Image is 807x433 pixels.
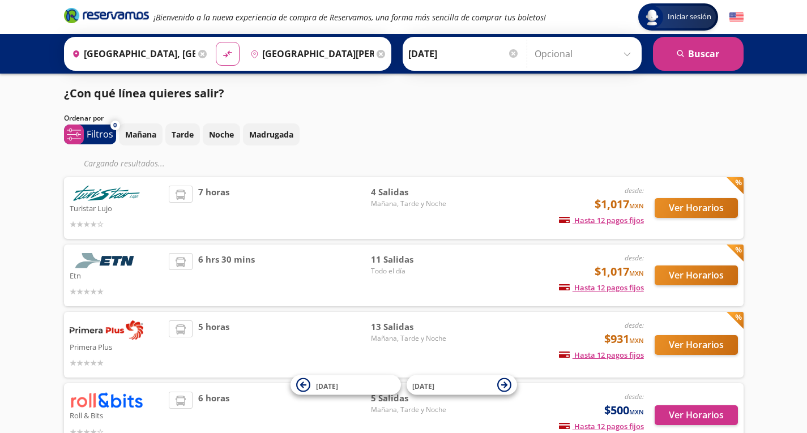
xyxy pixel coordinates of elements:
span: Hasta 12 pagos fijos [559,350,644,360]
button: Tarde [165,123,200,145]
a: Brand Logo [64,7,149,27]
p: Turistar Lujo [70,201,164,215]
span: $500 [604,402,644,419]
p: Noche [209,128,234,140]
em: desde: [625,320,644,330]
span: [DATE] [316,381,338,391]
span: $1,017 [595,196,644,213]
em: desde: [625,186,644,195]
button: [DATE] [407,375,517,395]
em: desde: [625,392,644,401]
p: Filtros [87,127,113,141]
button: Buscar [653,37,744,71]
button: Mañana [119,123,163,145]
em: Cargando resultados ... [84,158,165,169]
span: 6 hrs 30 mins [198,253,255,298]
span: $1,017 [595,263,644,280]
span: Mañana, Tarde y Noche [371,405,450,415]
p: Etn [70,268,164,282]
input: Elegir Fecha [408,40,519,68]
span: Mañana, Tarde y Noche [371,333,450,344]
span: 5 Salidas [371,392,450,405]
span: 5 horas [198,320,229,369]
small: MXN [629,408,644,416]
button: Ver Horarios [655,405,738,425]
span: Mañana, Tarde y Noche [371,199,450,209]
button: English [729,10,744,24]
input: Buscar Destino [246,40,374,68]
p: Primera Plus [70,340,164,353]
button: Ver Horarios [655,265,738,285]
p: Roll & Bits [70,408,164,422]
span: Iniciar sesión [663,11,716,23]
img: Etn [70,253,143,268]
span: 13 Salidas [371,320,450,333]
p: Tarde [172,128,194,140]
button: [DATE] [291,375,401,395]
p: ¿Con qué línea quieres salir? [64,85,224,102]
button: Ver Horarios [655,198,738,218]
i: Brand Logo [64,7,149,24]
input: Buscar Origen [67,40,195,68]
small: MXN [629,202,644,210]
span: [DATE] [412,381,434,391]
span: 7 horas [198,186,229,230]
em: ¡Bienvenido a la nueva experiencia de compra de Reservamos, una forma más sencilla de comprar tus... [153,12,546,23]
small: MXN [629,336,644,345]
img: Roll & Bits [70,392,143,408]
button: Madrugada [243,123,300,145]
span: $931 [604,331,644,348]
span: Hasta 12 pagos fijos [559,282,644,293]
span: 4 Salidas [371,186,450,199]
span: 0 [113,121,117,130]
img: Primera Plus [70,320,143,340]
p: Mañana [125,128,156,140]
button: Ver Horarios [655,335,738,355]
small: MXN [629,269,644,277]
input: Opcional [535,40,636,68]
span: Hasta 12 pagos fijos [559,421,644,431]
p: Ordenar por [64,113,104,123]
button: 0Filtros [64,125,116,144]
button: Noche [203,123,240,145]
span: 11 Salidas [371,253,450,266]
span: Hasta 12 pagos fijos [559,215,644,225]
img: Turistar Lujo [70,186,143,201]
em: desde: [625,253,644,263]
span: Todo el día [371,266,450,276]
p: Madrugada [249,128,293,140]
